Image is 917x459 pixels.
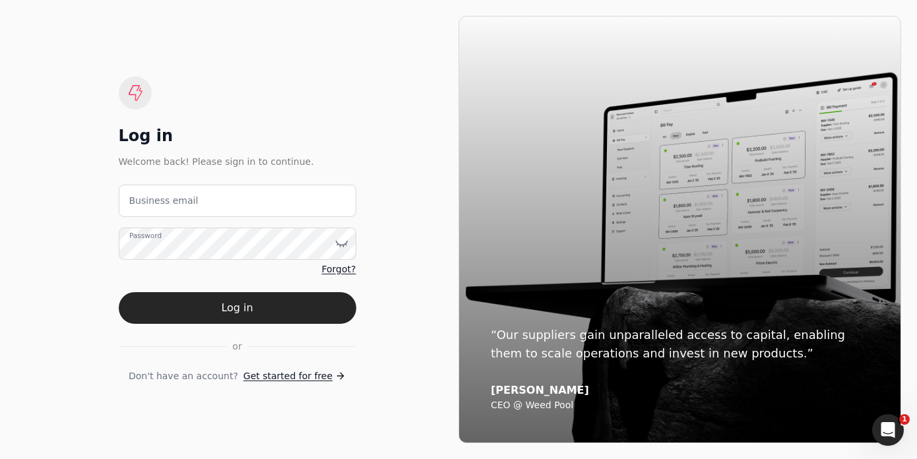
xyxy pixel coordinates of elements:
[243,369,332,383] span: Get started for free
[129,230,162,241] label: Password
[243,369,346,383] a: Get started for free
[491,384,869,397] div: [PERSON_NAME]
[129,369,238,383] span: Don't have an account?
[491,400,869,412] div: CEO @ Weed Pool
[232,340,241,353] span: or
[899,414,910,425] span: 1
[119,125,356,146] div: Log in
[872,414,904,446] iframe: Intercom live chat
[119,154,356,169] div: Welcome back! Please sign in to continue.
[321,262,356,276] a: Forgot?
[119,292,356,324] button: Log in
[129,194,199,208] label: Business email
[491,326,869,363] div: “Our suppliers gain unparalleled access to capital, enabling them to scale operations and invest ...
